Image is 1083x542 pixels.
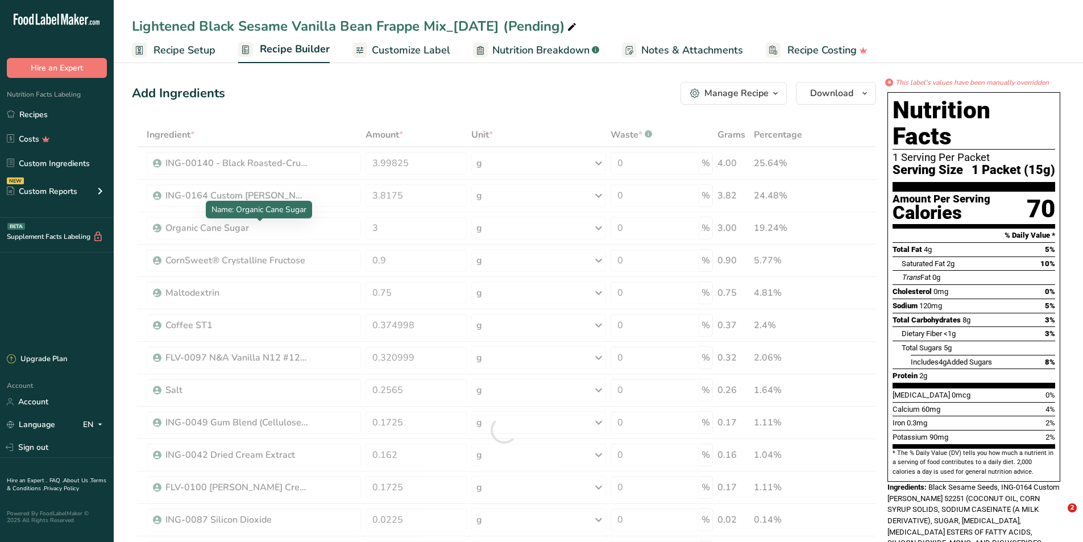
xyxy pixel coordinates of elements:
div: Calories [893,205,990,221]
span: Total Carbohydrates [893,316,961,324]
a: Recipe Builder [238,36,330,64]
span: 0% [1045,391,1055,399]
div: Add Ingredients [132,84,225,103]
iframe: Intercom live chat [1044,503,1072,531]
span: 60mg [922,405,940,413]
section: * The % Daily Value (DV) tells you how much a nutrient in a serving of food contributes to a dail... [893,449,1055,477]
span: 0.3mg [907,419,927,427]
span: 8% [1045,358,1055,366]
span: 0% [1045,287,1055,296]
div: Lightened Black Sesame Vanilla Bean Frappe Mix_[DATE] (Pending) [132,16,579,36]
a: Nutrition Breakdown [473,38,599,63]
div: Powered By FoodLabelMaker © 2025 All Rights Reserved [7,510,107,524]
span: 4g [924,245,932,254]
span: [MEDICAL_DATA] [893,391,950,399]
div: Amount Per Serving [893,194,990,205]
span: 2% [1045,433,1055,441]
span: Recipe Builder [260,42,330,57]
a: Customize Label [352,38,450,63]
button: Manage Recipe [680,82,787,105]
div: 1 Serving Per Packet [893,152,1055,163]
h1: Nutrition Facts [893,97,1055,150]
div: 70 [1027,194,1055,224]
a: Terms & Conditions . [7,477,106,493]
span: Saturated Fat [902,259,945,268]
span: Download [810,86,853,100]
span: 5% [1045,301,1055,310]
span: 2g [947,259,955,268]
span: Nutrition Breakdown [492,43,590,58]
span: 1 Packet (15g) [972,163,1055,177]
span: Includes Added Sugars [911,358,992,366]
span: 2 [1068,503,1077,512]
a: About Us . [63,477,90,485]
button: Download [796,82,876,105]
span: Recipe Costing [787,43,857,58]
span: Name: Organic Cane Sugar [211,204,306,215]
div: EN [83,418,107,432]
a: FAQ . [49,477,63,485]
span: 5% [1045,245,1055,254]
span: Calcium [893,405,920,413]
span: 0g [932,273,940,282]
a: Recipe Costing [766,38,868,63]
span: 3% [1045,329,1055,338]
a: Privacy Policy [44,485,79,493]
span: 4g [939,358,947,366]
span: Dietary Fiber [902,329,942,338]
a: Recipe Setup [132,38,215,63]
div: NEW [7,177,24,184]
button: Hire an Expert [7,58,107,78]
span: Sodium [893,301,918,310]
span: Ingredients: [887,483,927,491]
span: 2% [1045,419,1055,427]
span: Recipe Setup [153,43,215,58]
span: 5g [944,344,952,352]
span: Total Sugars [902,344,942,352]
div: Custom Reports [7,185,77,197]
span: 0mg [933,287,948,296]
i: Trans [902,273,920,282]
span: Fat [902,273,931,282]
div: BETA [7,223,25,230]
span: 3% [1045,316,1055,324]
i: This label's values have been manually overridden [895,77,1049,88]
span: 2g [919,371,927,380]
span: Potassium [893,433,928,441]
span: 8g [962,316,970,324]
span: 4% [1045,405,1055,413]
span: 10% [1040,259,1055,268]
span: 90mg [930,433,948,441]
span: Serving Size [893,163,963,177]
div: Manage Recipe [704,86,769,100]
a: Hire an Expert . [7,477,47,485]
span: 0mcg [952,391,970,399]
span: Cholesterol [893,287,932,296]
span: Customize Label [372,43,450,58]
section: % Daily Value * [893,229,1055,242]
span: <1g [944,329,956,338]
a: Notes & Attachments [622,38,743,63]
a: Language [7,415,55,435]
span: Total Fat [893,245,922,254]
div: Upgrade Plan [7,354,67,365]
span: 120mg [919,301,942,310]
span: Iron [893,419,905,427]
span: Protein [893,371,918,380]
span: Notes & Attachments [641,43,743,58]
